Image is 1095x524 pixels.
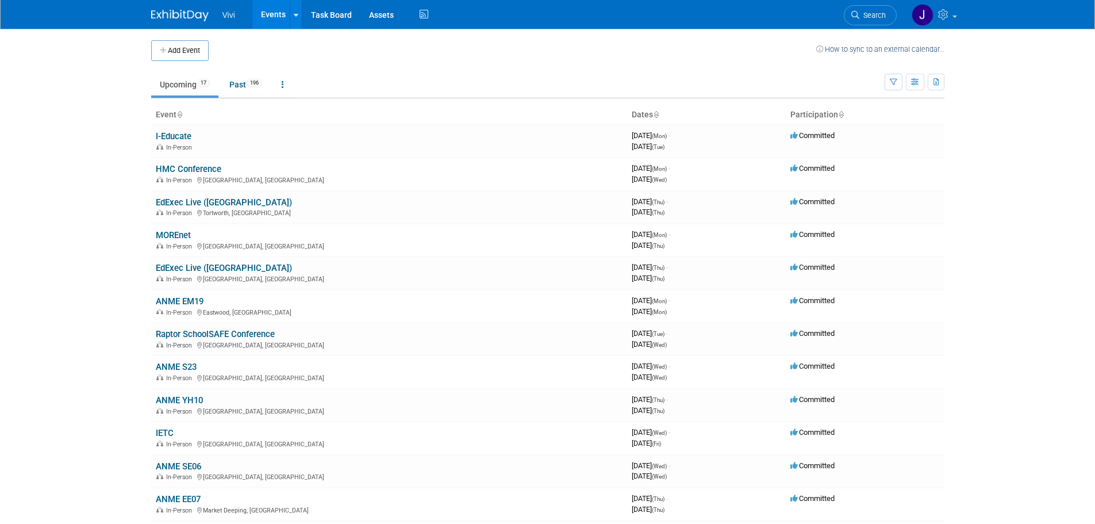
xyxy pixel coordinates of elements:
span: [DATE] [632,373,667,381]
img: In-Person Event [156,209,163,215]
span: Committed [790,131,835,140]
span: [DATE] [632,329,668,338]
span: (Wed) [652,177,667,183]
a: Raptor SchoolSAFE Conference [156,329,275,339]
a: How to sync to an external calendar... [816,45,944,53]
a: HMC Conference [156,164,221,174]
span: [DATE] [632,175,667,183]
span: [DATE] [632,208,664,216]
div: [GEOGRAPHIC_DATA], [GEOGRAPHIC_DATA] [156,274,623,283]
span: In-Person [166,276,195,283]
a: MOREnet [156,230,191,240]
img: In-Person Event [156,177,163,182]
a: Sort by Start Date [653,110,659,119]
span: - [668,461,670,470]
a: EdExec Live ([GEOGRAPHIC_DATA]) [156,197,292,208]
span: [DATE] [632,131,670,140]
img: In-Person Event [156,342,163,347]
span: - [666,263,668,271]
span: Committed [790,494,835,503]
span: - [666,494,668,503]
div: Market Deeping, [GEOGRAPHIC_DATA] [156,505,623,514]
span: (Wed) [652,342,667,348]
button: Add Event [151,40,209,61]
span: (Mon) [652,133,667,139]
span: (Thu) [652,408,664,414]
span: (Tue) [652,331,664,337]
div: [GEOGRAPHIC_DATA], [GEOGRAPHIC_DATA] [156,373,623,382]
th: Dates [627,105,786,125]
span: (Thu) [652,209,664,216]
a: Upcoming17 [151,74,218,95]
span: (Wed) [652,463,667,469]
span: - [668,362,670,370]
span: Vivi [222,10,235,20]
img: In-Person Event [156,276,163,281]
span: - [666,395,668,404]
span: (Mon) [652,309,667,315]
img: Jonathan Rendon [912,4,933,26]
a: I-Educate [156,131,191,141]
span: (Mon) [652,298,667,304]
span: (Wed) [652,430,667,436]
a: ANME EE07 [156,494,201,504]
span: (Thu) [652,243,664,249]
span: [DATE] [632,472,667,480]
span: [DATE] [632,395,668,404]
div: [GEOGRAPHIC_DATA], [GEOGRAPHIC_DATA] [156,340,623,349]
span: In-Person [166,243,195,250]
span: Committed [790,395,835,404]
span: Committed [790,362,835,370]
span: [DATE] [632,263,668,271]
span: [DATE] [632,230,670,239]
span: [DATE] [632,428,670,437]
div: [GEOGRAPHIC_DATA], [GEOGRAPHIC_DATA] [156,175,623,184]
span: (Thu) [652,265,664,271]
span: [DATE] [632,461,670,470]
a: ANME YH10 [156,395,203,406]
div: Eastwood, [GEOGRAPHIC_DATA] [156,307,623,316]
span: In-Person [166,309,195,316]
span: [DATE] [632,494,668,503]
span: (Wed) [652,374,667,381]
img: In-Person Event [156,441,163,446]
span: (Fri) [652,441,661,447]
a: EdExec Live ([GEOGRAPHIC_DATA]) [156,263,292,273]
span: In-Person [166,209,195,217]
a: ANME EM19 [156,296,203,307]
span: [DATE] [632,241,664,250]
span: - [668,230,670,239]
span: (Thu) [652,507,664,513]
span: - [666,197,668,206]
span: [DATE] [632,296,670,305]
img: In-Person Event [156,473,163,479]
img: ExhibitDay [151,10,209,21]
a: Sort by Participation Type [838,110,844,119]
span: (Thu) [652,199,664,205]
span: [DATE] [632,197,668,206]
th: Participation [786,105,944,125]
span: In-Person [166,408,195,415]
span: Search [859,11,886,20]
img: In-Person Event [156,243,163,248]
span: [DATE] [632,274,664,282]
div: [GEOGRAPHIC_DATA], [GEOGRAPHIC_DATA] [156,472,623,481]
span: - [668,131,670,140]
span: 196 [247,79,262,87]
span: (Mon) [652,166,667,172]
span: [DATE] [632,164,670,173]
img: In-Person Event [156,507,163,512]
span: In-Person [166,342,195,349]
span: (Thu) [652,397,664,403]
div: [GEOGRAPHIC_DATA], [GEOGRAPHIC_DATA] [156,241,623,250]
a: Sort by Event Name [176,110,182,119]
span: In-Person [166,177,195,184]
span: Committed [790,296,835,305]
span: (Thu) [652,276,664,282]
span: In-Person [166,374,195,382]
span: [DATE] [632,307,667,316]
div: [GEOGRAPHIC_DATA], [GEOGRAPHIC_DATA] [156,439,623,448]
span: - [666,329,668,338]
span: - [668,164,670,173]
a: ANME S23 [156,362,197,372]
